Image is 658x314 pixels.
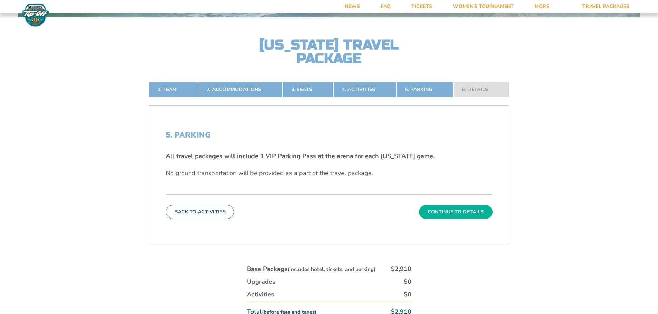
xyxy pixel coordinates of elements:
[391,265,411,273] div: $2,910
[419,205,493,219] button: Continue To Details
[333,82,396,97] a: 4. Activities
[247,265,375,273] div: Base Package
[283,82,333,97] a: 3. Seats
[166,131,493,140] h2: 5. Parking
[247,277,275,286] div: Upgrades
[166,169,493,178] p: No ground transportation will be provided as a part of the travel package.
[166,152,435,160] strong: All travel packages will include 1 VIP Parking Pass at the arena for each [US_STATE] game.
[247,290,274,299] div: Activities
[149,82,198,97] a: 1. Team
[253,38,405,65] h2: [US_STATE] Travel Package
[198,82,283,97] a: 2. Accommodations
[166,205,234,219] button: Back To Activities
[404,277,411,286] div: $0
[21,3,51,27] img: Fort Myers Tip-Off
[288,266,375,273] small: (includes hotel, tickets, and parking)
[404,290,411,299] div: $0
